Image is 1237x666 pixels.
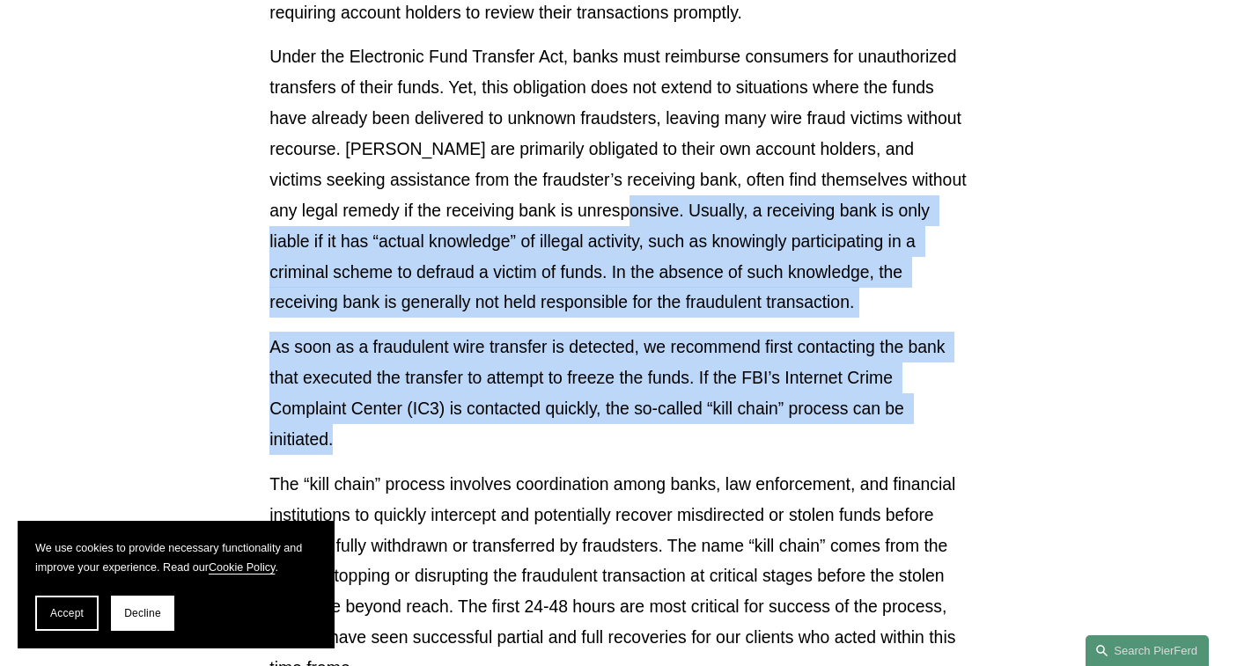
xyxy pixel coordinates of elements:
section: Cookie banner [18,521,335,648]
button: Accept [35,596,99,631]
span: Decline [124,607,161,619]
a: Search this site [1086,635,1209,666]
p: Under the Electronic Fund Transfer Act, banks must reimburse consumers for unauthorized transfers... [269,41,967,318]
a: Cookie Policy [209,561,275,574]
p: We use cookies to provide necessary functionality and improve your experience. Read our . [35,538,317,578]
span: Accept [50,607,84,619]
button: Decline [111,596,174,631]
p: As soon as a fraudulent wire transfer is detected, we recommend first contacting the bank that ex... [269,332,967,455]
